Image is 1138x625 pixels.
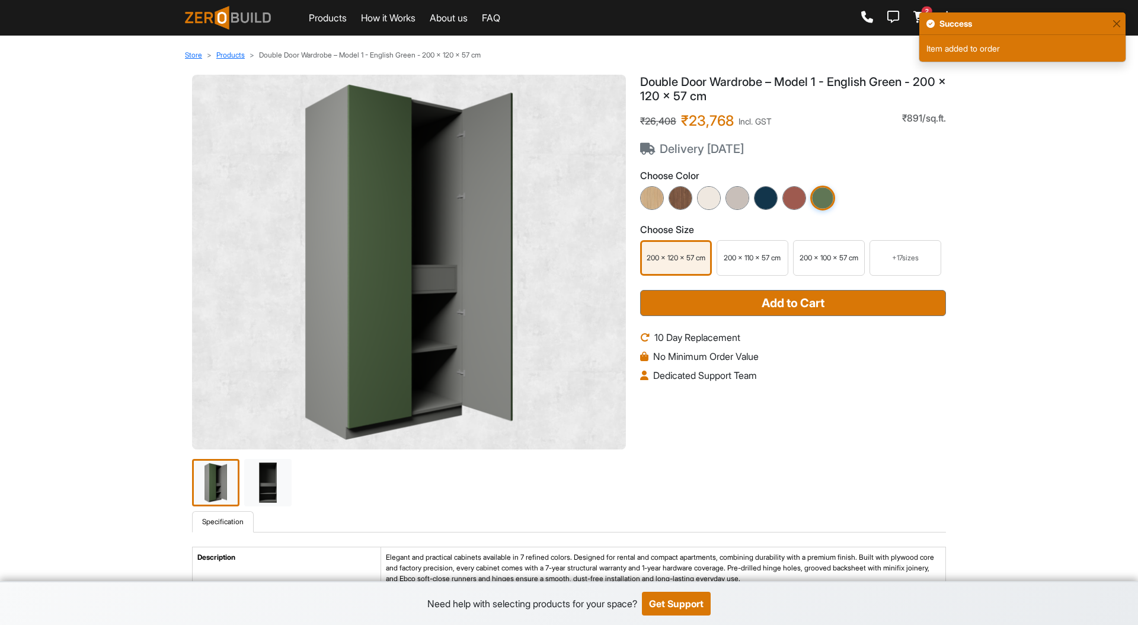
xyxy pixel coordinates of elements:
[739,115,772,127] span: Incl. GST
[245,50,481,60] li: Double Door Wardrobe – Model 1 - English Green - 200 x 120 x 57 cm
[185,6,271,30] img: ZeroBuild logo
[720,253,785,263] div: 200 x 110 x 57 cm
[430,11,468,25] a: About us
[725,186,749,210] img: Sandstone
[796,253,862,263] div: 200 x 100 x 57 cm
[640,349,946,363] li: No Minimum Order Value
[640,75,946,103] h1: Double Door Wardrobe – Model 1 - English Green - 200 x 120 x 57 cm
[642,592,711,616] button: Get Support
[640,330,946,345] li: 10 Day Replacement
[185,50,202,59] a: Store
[810,186,835,211] img: English Green
[919,35,1126,62] div: Item added to order
[427,597,637,611] div: Need help with selecting products for your space?
[941,11,953,24] a: Logout
[381,547,945,589] td: Elegant and practical cabinets available in 7 refined colors. Designed for rental and compact apa...
[902,113,946,124] span: ₹891/sq.ft.
[640,224,946,235] h3: Choose Size
[185,50,953,60] nav: breadcrumb
[640,368,946,382] li: Dedicated Support Team
[640,186,664,210] img: Light Oak
[640,142,772,156] span: Delivery [DATE]
[640,116,676,127] span: ₹26,408
[244,459,292,506] img: Double Door Wardrobe – Model 1 - English Green - 200 x 120 x 57 cm - Image 2
[754,186,778,210] img: Graphite Blue
[644,253,708,263] div: 200 x 120 x 57 cm
[913,11,927,24] a: 2
[193,547,381,589] td: Description
[192,459,239,506] img: Double Door Wardrobe – Model 1 - English Green - 200 x 120 x 57 cm - Image 1
[640,170,946,181] h3: Choose Color
[361,11,415,25] a: How it Works
[1111,18,1122,29] button: Close
[697,186,721,210] img: Ivory Cream
[216,50,245,59] a: Products
[482,11,500,25] a: FAQ
[192,511,254,532] a: Specification
[309,11,347,25] a: Products
[926,17,972,30] strong: Success
[782,186,806,210] img: Earth Brown
[681,113,734,130] span: ₹23,768
[875,253,936,263] div: + 17 sizes
[202,84,616,440] img: Double Door Wardrobe – Model 1 - English Green - 200 x 120 x 57 cm
[922,7,932,16] span: 2
[640,290,946,316] button: Add to Cart
[669,186,692,210] img: Walnut Brown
